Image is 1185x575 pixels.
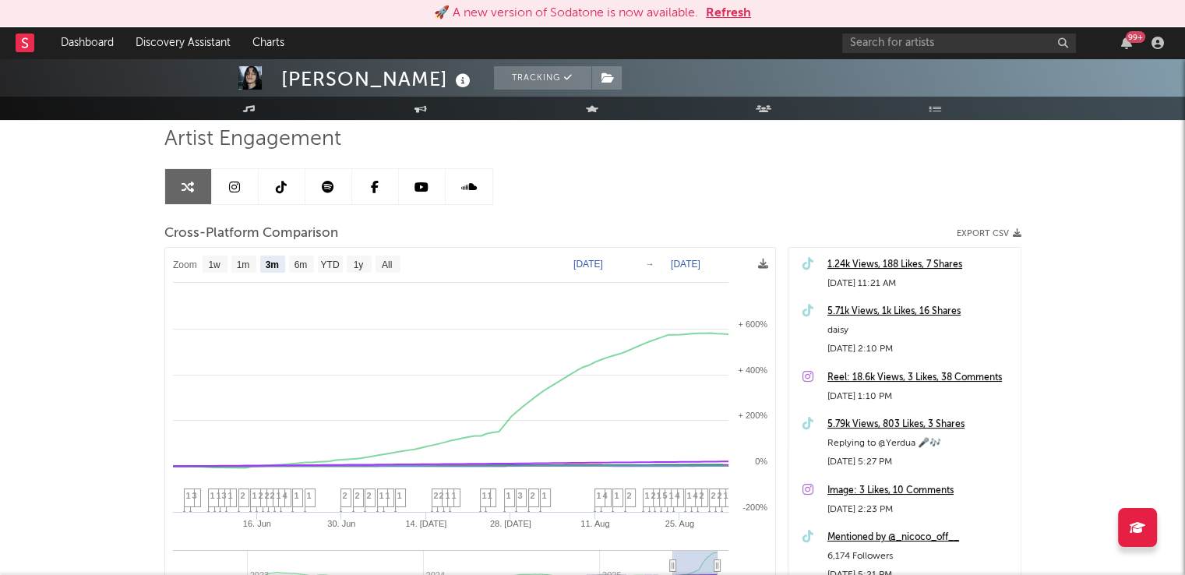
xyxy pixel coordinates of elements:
div: 🚀 A new version of Sodatone is now available. [434,4,698,23]
span: 1 [397,491,402,500]
button: 99+ [1121,37,1132,49]
span: 4 [603,491,608,500]
span: 3 [222,491,227,500]
a: Charts [242,27,295,58]
span: 1 [217,491,221,500]
span: 1 [615,491,619,500]
text: 1y [353,259,363,270]
div: [DATE] 2:23 PM [827,500,1013,519]
text: + 200% [738,411,767,420]
a: 5.71k Views, 1k Likes, 16 Shares [827,302,1013,321]
text: 1w [208,259,220,270]
text: All [381,259,391,270]
span: 4 [675,491,680,500]
text: → [645,259,654,270]
div: 99 + [1126,31,1145,43]
text: [DATE] [671,259,700,270]
span: 2 [434,491,439,500]
text: 25. Aug [665,519,693,528]
span: 1 [277,491,281,500]
span: 1 [506,491,511,500]
span: 2 [439,491,444,500]
span: 1 [379,491,384,500]
span: 2 [259,491,263,500]
span: 2 [343,491,347,500]
span: 2 [651,491,656,500]
span: 1 [252,491,257,500]
text: 28. [DATE] [489,519,531,528]
div: [DATE] 5:27 PM [827,453,1013,471]
div: [DATE] 2:10 PM [827,340,1013,358]
span: 2 [700,491,704,500]
span: 2 [627,491,632,500]
span: Cross-Platform Comparison [164,224,338,243]
span: 1 [645,491,650,500]
button: Refresh [706,4,751,23]
span: 1 [228,491,233,500]
span: 3 [192,491,197,500]
text: 30. Jun [327,519,355,528]
div: [PERSON_NAME] [281,66,474,92]
text: -200% [742,503,767,512]
span: 2 [265,491,270,500]
a: Mentioned by @_nicoco_off__ [827,528,1013,547]
span: 2 [270,491,275,500]
input: Search for artists [842,34,1076,53]
span: 1 [210,491,215,500]
div: [DATE] 11:21 AM [827,274,1013,293]
span: 2 [241,491,245,500]
span: 1 [307,491,312,500]
span: 3 [518,491,523,500]
text: + 600% [738,319,767,329]
span: 1 [488,491,492,500]
span: 1 [386,491,390,500]
button: Export CSV [957,229,1021,238]
a: 5.79k Views, 803 Likes, 3 Shares [827,415,1013,434]
text: 16. Jun [242,519,270,528]
span: 2 [711,491,716,500]
span: 2 [531,491,535,500]
a: Dashboard [50,27,125,58]
text: 11. Aug [580,519,609,528]
span: 1 [482,491,487,500]
text: [DATE] [573,259,603,270]
text: Zoom [173,259,197,270]
text: 0% [755,457,767,466]
span: 1 [186,491,191,500]
text: 6m [294,259,307,270]
span: 5 [663,491,668,500]
span: 1 [669,491,674,500]
span: 1 [294,491,299,500]
span: Artist Engagement [164,130,341,149]
text: 1m [236,259,249,270]
div: [DATE] 1:10 PM [827,387,1013,406]
span: 1 [597,491,601,500]
div: Replying to @Yerdua 🎤🎶 [827,434,1013,453]
text: 14. [DATE] [405,519,446,528]
span: 4 [693,491,698,500]
div: daisy [827,321,1013,340]
div: 6,174 Followers [827,547,1013,566]
span: 1 [542,491,547,500]
span: 2 [367,491,372,500]
span: 1 [446,491,450,500]
a: Image: 3 Likes, 10 Comments [827,482,1013,500]
span: 4 [283,491,287,500]
span: 2 [355,491,360,500]
span: 1 [687,491,692,500]
text: 3m [265,259,278,270]
a: 1.24k Views, 188 Likes, 7 Shares [827,256,1013,274]
button: Tracking [494,66,591,90]
span: 1 [452,491,457,500]
text: + 400% [738,365,767,375]
span: 2 [718,491,722,500]
span: 1 [724,491,728,500]
text: YTD [320,259,339,270]
span: 1 [657,491,661,500]
a: Reel: 18.6k Views, 3 Likes, 38 Comments [827,369,1013,387]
